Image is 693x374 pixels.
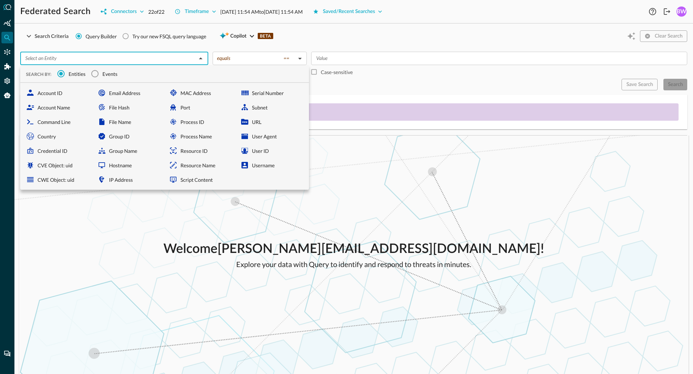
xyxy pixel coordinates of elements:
input: Select an Entity [22,54,194,63]
div: Group ID [95,129,163,143]
div: User ID [237,143,306,158]
span: Events [103,70,118,78]
div: File Hash [95,100,163,115]
div: Hostname [95,158,163,172]
div: Summary Insights [1,17,13,29]
div: Account ID [23,86,92,100]
p: BETA [258,33,273,39]
p: Welcome [PERSON_NAME][EMAIL_ADDRESS][DOMAIN_NAME] ! [164,240,544,259]
span: Copilot [230,32,247,41]
div: Group Name [95,143,163,158]
div: Try our new FSQL query language [132,33,206,40]
button: Saved/Recent Searches [309,6,387,17]
div: Saved/Recent Searches [323,7,375,16]
p: Case-sensitive [321,68,353,76]
div: Command Line [23,115,92,129]
div: Account Name [23,100,92,115]
div: BW [676,7,687,17]
div: Connectors [111,7,136,16]
div: IP Address [95,172,163,187]
span: Query Builder [86,33,117,40]
div: CVE Object: uid [23,158,92,172]
button: Logout [661,6,673,17]
span: Entities [69,70,86,78]
button: Timeframe [170,6,221,17]
div: Query Agent [1,90,13,101]
div: CWE Object: uid [23,172,92,187]
div: Username [237,158,306,172]
div: Resource Name [166,158,235,172]
p: Explore your data with Query to identify and respond to threats in minutes. [164,259,544,270]
div: Timeframe [185,7,209,16]
div: Credential ID [23,143,92,158]
div: User Agent [237,129,306,143]
button: Connectors [96,6,148,17]
div: MAC Address [166,86,235,100]
div: URL [237,115,306,129]
input: Value [313,54,684,63]
div: Serial Number [237,86,306,100]
p: 22 of 22 [148,8,165,16]
h1: Federated Search [20,6,91,17]
div: Country [23,129,92,143]
div: Connectors [1,46,13,58]
div: Process Name [166,129,235,143]
button: Search Criteria [20,30,73,42]
div: Federated Search [1,32,13,43]
div: File Name [95,115,163,129]
p: [DATE] 11:54 AM to [DATE] 11:54 AM [221,8,303,16]
button: CopilotBETA [215,30,278,42]
div: Port [166,100,235,115]
span: equals [217,55,230,61]
div: Addons [2,61,13,72]
div: Chat [1,348,13,360]
span: == [283,55,289,61]
div: Script Content [166,172,235,187]
span: SEARCH BY: [26,72,52,77]
div: Email Address [95,86,163,100]
button: Help [647,6,658,17]
div: Subnet [237,100,306,115]
div: Process ID [166,115,235,129]
div: Search Criteria [35,32,69,41]
button: Close [196,53,206,64]
div: Resource ID [166,143,235,158]
div: Settings [1,75,13,87]
div: equals [217,55,295,61]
